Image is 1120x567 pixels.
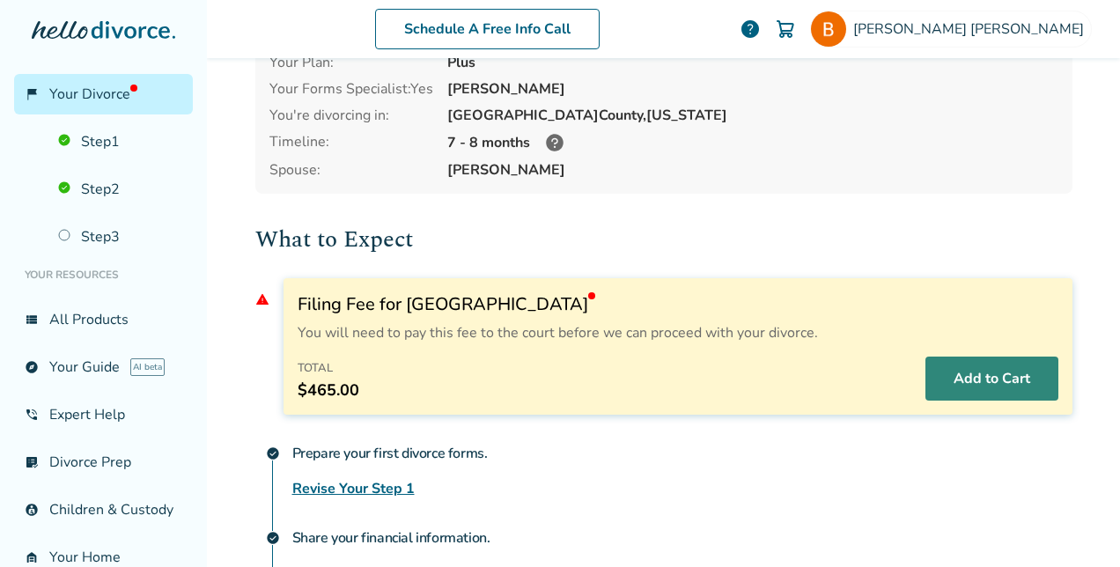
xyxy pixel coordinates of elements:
h3: Filing Fee for [GEOGRAPHIC_DATA] [298,292,1058,316]
h2: What to Expect [255,222,1072,257]
span: [PERSON_NAME] [447,160,1058,180]
a: flag_2Your Divorce [14,74,193,114]
div: Timeline: [269,132,433,153]
h4: Total [298,357,359,379]
span: phone_in_talk [25,408,39,422]
div: [GEOGRAPHIC_DATA] County, [US_STATE] [447,106,1058,125]
span: Spouse: [269,160,433,180]
span: garage_home [25,550,39,564]
div: You're divorcing in: [269,106,433,125]
a: Revise Your Step 1 [292,478,415,499]
div: Your Forms Specialist: Yes [269,79,433,99]
li: Your Resources [14,257,193,292]
span: $465.00 [298,379,359,401]
a: Step2 [48,169,193,210]
div: [PERSON_NAME] [447,79,1058,99]
a: view_listAll Products [14,299,193,340]
span: view_list [25,313,39,327]
h4: Prepare your first divorce forms. [292,436,1072,471]
a: list_alt_checkDivorce Prep [14,442,193,482]
span: warning [255,292,269,306]
span: list_alt_check [25,455,39,469]
a: Schedule A Free Info Call [375,9,600,49]
a: help [740,18,761,40]
iframe: Chat Widget [1032,482,1120,567]
span: AI beta [130,358,165,376]
span: [PERSON_NAME] [PERSON_NAME] [853,19,1091,39]
p: You will need to pay this fee to the court before we can proceed with your divorce. [298,323,1058,342]
a: Step3 [48,217,193,257]
img: Brian Carriveau [811,11,846,47]
a: phone_in_talkExpert Help [14,394,193,435]
button: Add to Cart [925,357,1058,401]
h4: Share your financial information. [292,520,1072,556]
span: check_circle [266,531,280,545]
img: Cart [775,18,796,40]
span: account_child [25,503,39,517]
a: exploreYour GuideAI beta [14,347,193,387]
span: flag_2 [25,87,39,101]
a: account_childChildren & Custody [14,490,193,530]
span: Your Divorce [49,85,137,104]
span: explore [25,360,39,374]
div: 7 - 8 months [447,132,1058,153]
span: check_circle [266,446,280,460]
a: Step1 [48,121,193,162]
